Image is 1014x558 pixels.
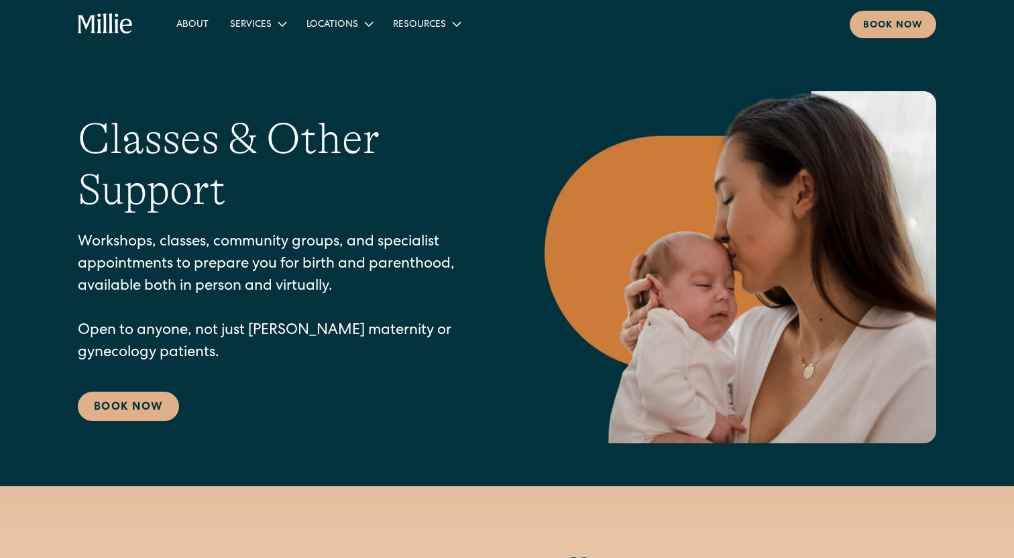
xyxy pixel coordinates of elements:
[230,18,272,32] div: Services
[78,13,133,35] a: home
[219,13,296,35] div: Services
[306,18,358,32] div: Locations
[166,13,219,35] a: About
[78,232,491,365] p: Workshops, classes, community groups, and specialist appointments to prepare you for birth and pa...
[863,19,923,33] div: Book now
[382,13,470,35] div: Resources
[296,13,382,35] div: Locations
[393,18,446,32] div: Resources
[850,11,936,38] a: Book now
[545,91,936,443] img: Mother kissing her newborn on the forehead, capturing a peaceful moment of love and connection in...
[78,113,491,217] h1: Classes & Other Support
[78,392,179,421] a: Book Now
